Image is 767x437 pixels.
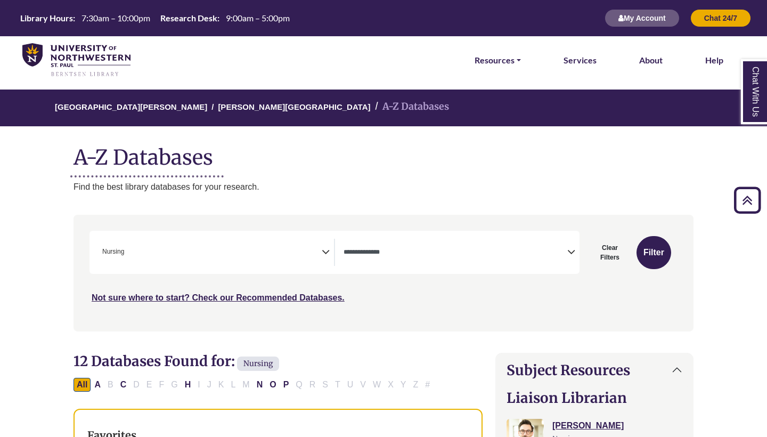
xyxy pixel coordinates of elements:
button: Filter Results C [117,378,130,392]
button: Filter Results O [266,378,279,392]
button: Filter Results A [91,378,104,392]
th: Research Desk: [156,12,220,23]
a: Services [564,53,597,67]
nav: breadcrumb [74,90,693,126]
span: Nursing [237,357,279,371]
a: Help [705,53,723,67]
a: [PERSON_NAME][GEOGRAPHIC_DATA] [218,101,370,111]
span: Nursing [102,247,124,257]
th: Library Hours: [16,12,76,23]
a: My Account [605,13,680,22]
button: Filter Results N [254,378,266,392]
button: Filter Results H [182,378,194,392]
textarea: Search [126,249,131,257]
table: Hours Today [16,12,294,22]
span: 7:30am – 10:00pm [81,13,150,23]
div: Alpha-list to filter by first letter of database name [74,379,434,389]
button: My Account [605,9,680,27]
a: Not sure where to start? Check our Recommended Databases. [92,293,345,302]
h2: Liaison Librarian [507,390,682,406]
h1: A-Z Databases [74,137,693,169]
li: Nursing [98,247,124,257]
li: A-Z Databases [371,99,449,115]
a: Resources [475,53,521,67]
a: About [639,53,663,67]
textarea: Search [344,249,567,257]
button: All [74,378,91,392]
button: Clear Filters [586,236,634,269]
button: Subject Resources [496,353,693,387]
button: Submit for Search Results [637,236,671,269]
span: 12 Databases Found for: [74,352,235,370]
a: [GEOGRAPHIC_DATA][PERSON_NAME] [55,101,207,111]
button: Chat 24/7 [690,9,751,27]
p: Find the best library databases for your research. [74,180,693,194]
a: Chat 24/7 [690,13,751,22]
img: library_home [22,43,130,78]
nav: Search filters [74,215,693,331]
button: Filter Results P [280,378,292,392]
a: [PERSON_NAME] [552,421,624,430]
a: Back to Top [730,193,764,207]
a: Hours Today [16,12,294,25]
span: 9:00am – 5:00pm [226,13,290,23]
